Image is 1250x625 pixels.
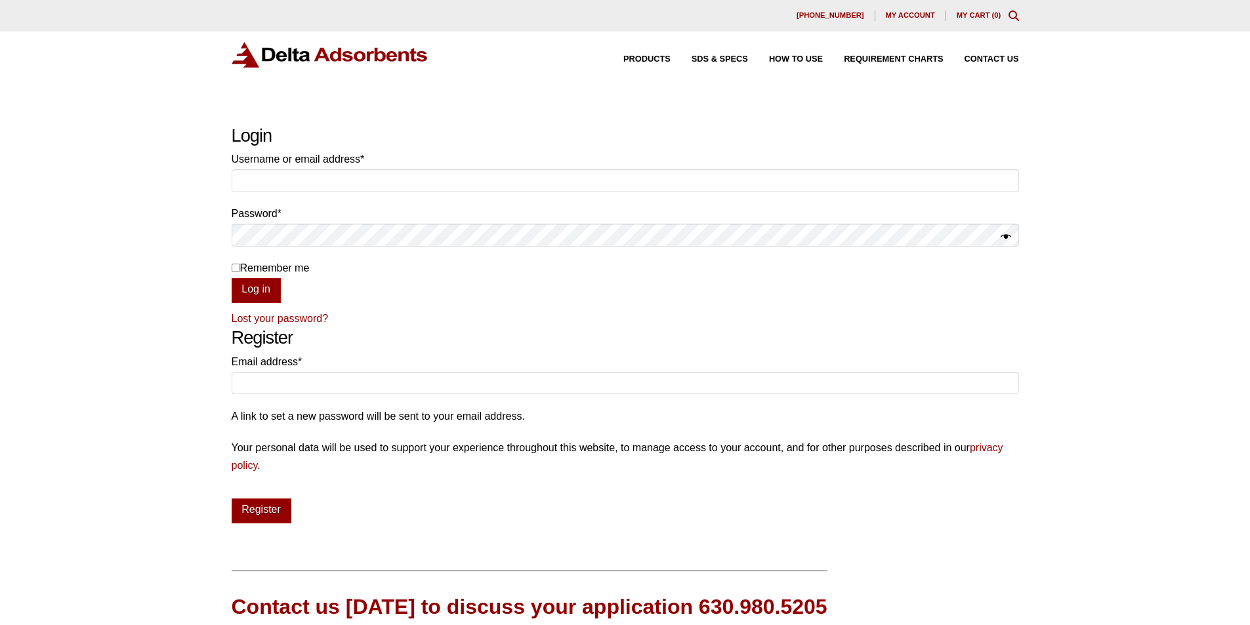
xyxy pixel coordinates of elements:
p: A link to set a new password will be sent to your email address. [232,407,1019,425]
label: Username or email address [232,150,1019,168]
p: Your personal data will be used to support your experience throughout this website, to manage acc... [232,439,1019,474]
a: How to Use [748,55,823,64]
a: Products [602,55,671,64]
span: My account [886,12,935,19]
a: My Cart (0) [957,11,1001,19]
a: Requirement Charts [823,55,943,64]
h2: Register [232,327,1019,349]
div: Contact us [DATE] to discuss your application 630.980.5205 [232,592,827,622]
span: SDS & SPECS [692,55,748,64]
input: Remember me [232,264,240,272]
a: My account [875,10,946,21]
span: [PHONE_NUMBER] [797,12,864,19]
h2: Login [232,125,1019,147]
a: privacy policy [232,442,1003,471]
button: Show password [1001,228,1011,247]
label: Password [232,205,1019,222]
a: [PHONE_NUMBER] [786,10,875,21]
a: Lost your password? [232,313,329,324]
span: Contact Us [965,55,1019,64]
label: Email address [232,353,1019,371]
span: Requirement Charts [844,55,943,64]
a: Contact Us [944,55,1019,64]
div: Toggle Modal Content [1009,10,1019,21]
span: Remember me [240,262,310,273]
button: Log in [232,278,281,303]
img: Delta Adsorbents [232,42,428,68]
span: How to Use [769,55,823,64]
span: 0 [994,11,998,19]
span: Products [623,55,671,64]
a: SDS & SPECS [671,55,748,64]
button: Register [232,498,291,523]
